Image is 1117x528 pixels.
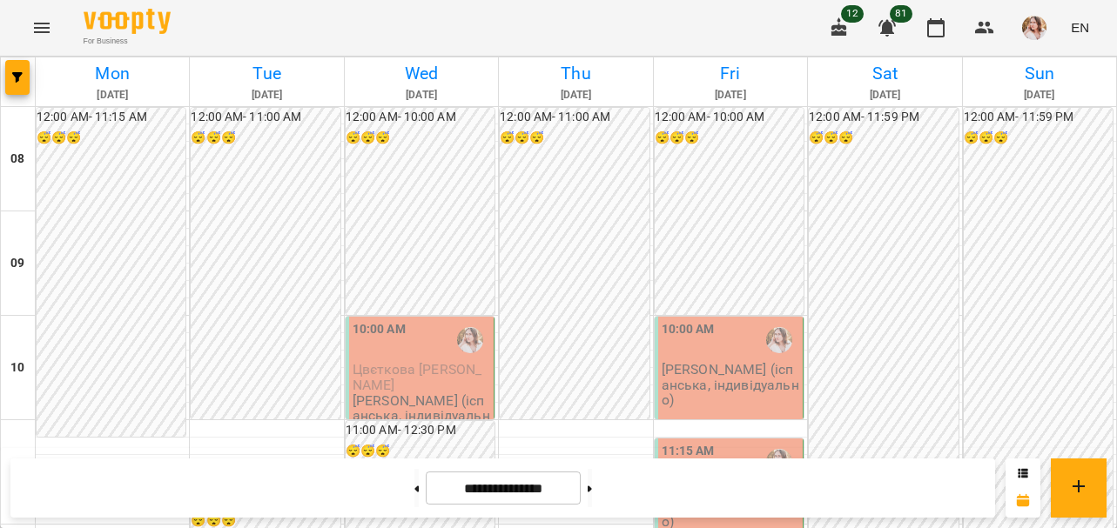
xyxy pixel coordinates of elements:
h6: [DATE] [501,87,649,104]
label: 10:00 AM [662,320,715,339]
h6: 😴😴😴 [346,442,495,461]
h6: 😴😴😴 [191,129,340,148]
h6: 😴😴😴 [964,129,1113,148]
p: [PERSON_NAME] (іспанська, індивідуально) [353,393,490,438]
h6: Sun [966,60,1114,87]
p: [PERSON_NAME] (іспанська, індивідуально) [662,362,799,407]
h6: 12:00 AM - 11:15 AM [37,108,185,127]
h6: Thu [501,60,649,87]
img: Добровінська Анастасія Андріївна (і) [457,327,483,353]
h6: Sat [811,60,959,87]
h6: [DATE] [656,87,804,104]
span: EN [1071,18,1089,37]
span: 12 [841,5,864,23]
h6: 😴😴😴 [655,129,804,148]
span: 81 [890,5,912,23]
h6: [DATE] [192,87,340,104]
label: 11:15 AM [662,442,715,461]
img: Voopty Logo [84,9,171,34]
button: EN [1064,11,1096,43]
h6: 12:00 AM - 11:00 AM [500,108,649,127]
h6: Fri [656,60,804,87]
h6: [DATE] [966,87,1114,104]
img: cd58824c68fe8f7eba89630c982c9fb7.jpeg [1022,16,1046,40]
h6: 😴😴😴 [37,129,185,148]
button: Menu [21,7,63,49]
h6: 12:00 AM - 11:59 PM [964,108,1113,127]
h6: 10 [10,358,24,378]
span: For Business [84,36,171,47]
h6: [DATE] [347,87,495,104]
h6: 12:00 AM - 10:00 AM [655,108,804,127]
h6: 12:00 AM - 10:00 AM [346,108,495,127]
h6: 08 [10,150,24,169]
h6: 😴😴😴 [346,129,495,148]
h6: 11:00 AM - 12:30 PM [346,421,495,440]
h6: [DATE] [38,87,186,104]
h6: 09 [10,254,24,273]
img: Добровінська Анастасія Андріївна (і) [766,327,792,353]
h6: 12:00 AM - 11:59 PM [809,108,958,127]
h6: Tue [192,60,340,87]
h6: Mon [38,60,186,87]
span: Цвєткова [PERSON_NAME] [353,361,482,392]
h6: [DATE] [811,87,959,104]
label: 10:00 AM [353,320,406,339]
h6: Wed [347,60,495,87]
h6: 😴😴😴 [500,129,649,148]
h6: 12:00 AM - 11:00 AM [191,108,340,127]
h6: 😴😴😴 [809,129,958,148]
